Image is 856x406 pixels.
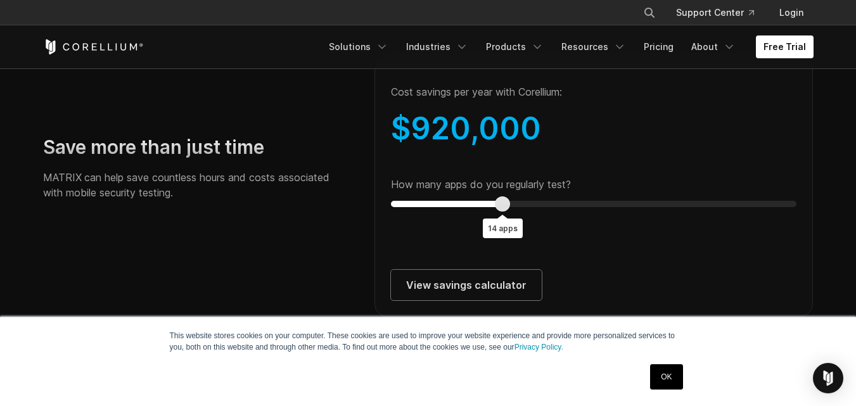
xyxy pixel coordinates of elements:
[43,170,349,200] p: MATRIX can help save countless hours and costs associated with mobile security testing.
[769,1,814,24] a: Login
[321,35,396,58] a: Solutions
[391,270,542,300] a: View savings calculator
[478,35,551,58] a: Products
[756,35,814,58] a: Free Trial
[666,1,764,24] a: Support Center
[483,219,523,238] output: 14 apps
[411,110,541,147] span: 920,000
[628,1,814,24] div: Navigation Menu
[399,35,476,58] a: Industries
[170,330,687,353] p: This website stores cookies on your computer. These cookies are used to improve your website expe...
[43,39,144,54] a: Corellium Home
[813,363,843,393] div: Open Intercom Messenger
[391,110,797,148] div: $
[650,364,682,390] a: OK
[554,35,634,58] a: Resources
[391,178,571,191] label: How many apps do you regularly test?
[391,84,797,99] p: Cost savings per year with Corellium:
[514,343,563,352] a: Privacy Policy.
[684,35,743,58] a: About
[43,136,349,160] h2: Save more than just time
[321,35,814,58] div: Navigation Menu
[638,1,661,24] button: Search
[636,35,681,58] a: Pricing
